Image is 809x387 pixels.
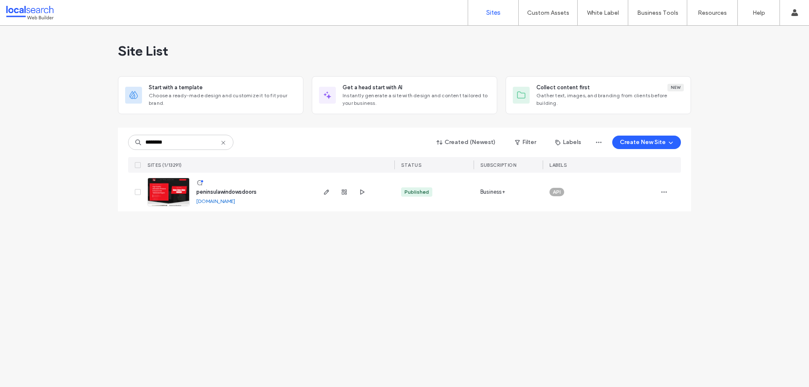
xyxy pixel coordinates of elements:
button: Create New Site [612,136,681,149]
button: Filter [506,136,544,149]
div: New [667,84,684,91]
span: Choose a ready-made design and customize it to fit your brand. [149,92,296,107]
div: Published [404,188,429,196]
span: LABELS [549,162,567,168]
div: Start with a templateChoose a ready-made design and customize it to fit your brand. [118,76,303,114]
button: Created (Newest) [429,136,503,149]
a: peninsulawindowsdoors [196,189,257,195]
label: Resources [698,9,727,16]
button: Labels [548,136,589,149]
span: Gather text, images, and branding from clients before building. [536,92,684,107]
span: Start with a template [149,83,203,92]
span: Get a head start with AI [343,83,402,92]
span: Collect content first [536,83,590,92]
span: SUBSCRIPTION [480,162,516,168]
label: White Label [587,9,619,16]
label: Sites [486,9,501,16]
span: Business+ [480,188,505,196]
div: Collect content firstNewGather text, images, and branding from clients before building. [506,76,691,114]
span: STATUS [401,162,421,168]
div: Get a head start with AIInstantly generate a site with design and content tailored to your business. [312,76,497,114]
span: Site List [118,43,168,59]
label: Help [753,9,765,16]
label: Business Tools [637,9,678,16]
span: SITES (1/13291) [147,162,182,168]
span: Instantly generate a site with design and content tailored to your business. [343,92,490,107]
span: API [553,188,561,196]
a: [DOMAIN_NAME] [196,198,235,204]
label: Custom Assets [527,9,569,16]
